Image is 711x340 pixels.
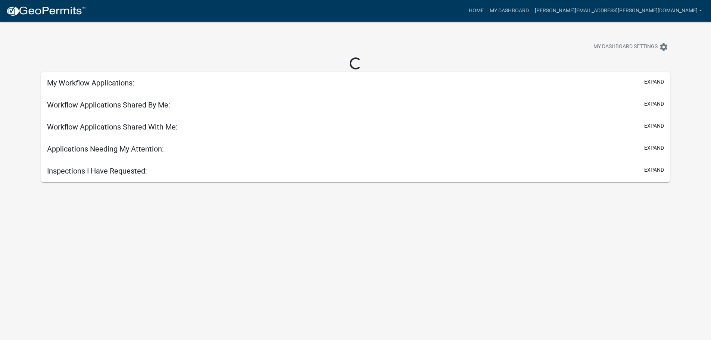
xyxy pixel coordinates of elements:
button: expand [644,144,664,152]
span: My Dashboard Settings [593,43,658,52]
button: expand [644,100,664,108]
h5: Inspections I Have Requested: [47,166,147,175]
button: expand [644,78,664,86]
button: expand [644,122,664,130]
a: My Dashboard [487,4,532,18]
h5: Workflow Applications Shared By Me: [47,100,170,109]
h5: Applications Needing My Attention: [47,144,164,153]
button: My Dashboard Settingssettings [587,40,674,54]
a: Home [466,4,487,18]
h5: My Workflow Applications: [47,78,134,87]
a: [PERSON_NAME][EMAIL_ADDRESS][PERSON_NAME][DOMAIN_NAME] [532,4,705,18]
button: expand [644,166,664,174]
h5: Workflow Applications Shared With Me: [47,122,178,131]
i: settings [659,43,668,52]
